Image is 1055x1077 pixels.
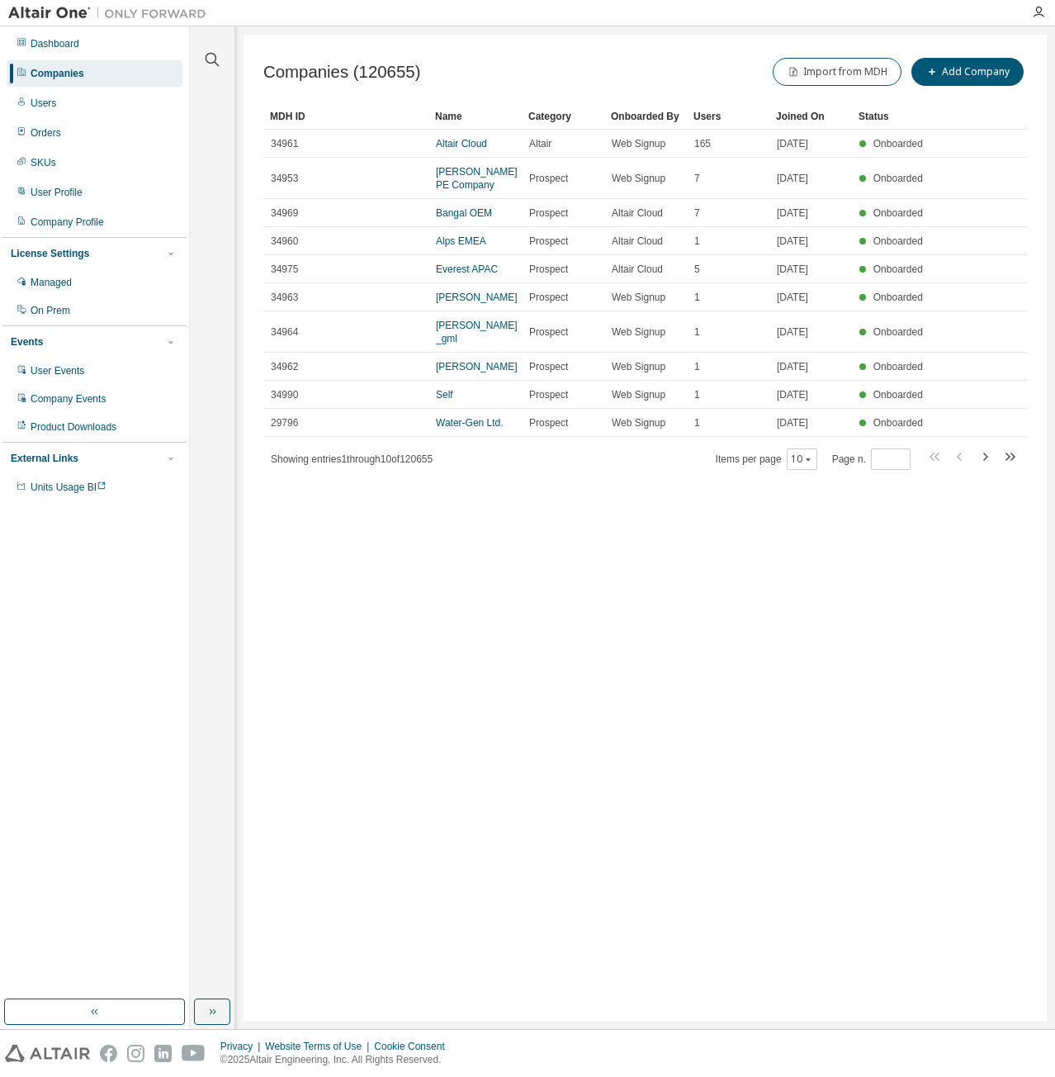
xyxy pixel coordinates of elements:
[436,292,518,303] a: [PERSON_NAME]
[611,103,680,130] div: Onboarded By
[529,325,568,339] span: Prospect
[5,1045,90,1062] img: altair_logo.svg
[777,291,808,304] span: [DATE]
[873,292,923,303] span: Onboarded
[694,206,700,220] span: 7
[694,235,700,248] span: 1
[777,206,808,220] span: [DATE]
[271,416,298,429] span: 29796
[716,448,817,470] span: Items per page
[154,1045,172,1062] img: linkedin.svg
[8,5,215,21] img: Altair One
[529,235,568,248] span: Prospect
[612,235,663,248] span: Altair Cloud
[436,361,518,372] a: [PERSON_NAME]
[777,263,808,276] span: [DATE]
[182,1045,206,1062] img: youtube.svg
[873,173,923,184] span: Onboarded
[436,138,487,149] a: Altair Cloud
[271,325,298,339] span: 34964
[271,263,298,276] span: 34975
[31,364,84,377] div: User Events
[374,1040,454,1053] div: Cookie Consent
[436,389,453,401] a: Self
[694,291,700,304] span: 1
[612,291,665,304] span: Web Signup
[791,453,813,466] button: 10
[100,1045,117,1062] img: facebook.svg
[11,247,89,260] div: License Settings
[873,138,923,149] span: Onboarded
[31,67,84,80] div: Companies
[436,320,518,344] a: [PERSON_NAME] _gml
[612,360,665,373] span: Web Signup
[31,392,106,406] div: Company Events
[31,156,56,169] div: SKUs
[127,1045,144,1062] img: instagram.svg
[694,416,700,429] span: 1
[694,360,700,373] span: 1
[529,360,568,373] span: Prospect
[873,389,923,401] span: Onboarded
[911,58,1024,86] button: Add Company
[612,325,665,339] span: Web Signup
[31,37,79,50] div: Dashboard
[773,58,901,86] button: Import from MDH
[777,360,808,373] span: [DATE]
[873,417,923,429] span: Onboarded
[859,103,928,130] div: Status
[832,448,911,470] span: Page n.
[777,235,808,248] span: [DATE]
[271,291,298,304] span: 34963
[31,304,70,317] div: On Prem
[777,388,808,401] span: [DATE]
[776,103,845,130] div: Joined On
[436,166,518,191] a: [PERSON_NAME] PE Company
[529,291,568,304] span: Prospect
[31,420,116,434] div: Product Downloads
[271,388,298,401] span: 34990
[220,1040,265,1053] div: Privacy
[436,235,486,247] a: Alps EMEA
[271,235,298,248] span: 34960
[31,216,104,229] div: Company Profile
[270,103,422,130] div: MDH ID
[612,416,665,429] span: Web Signup
[612,263,663,276] span: Altair Cloud
[529,263,568,276] span: Prospect
[528,103,598,130] div: Category
[11,335,43,349] div: Events
[263,63,420,82] span: Companies (120655)
[529,416,568,429] span: Prospect
[694,172,700,185] span: 7
[529,172,568,185] span: Prospect
[436,263,498,275] a: Everest APAC
[873,361,923,372] span: Onboarded
[694,325,700,339] span: 1
[777,325,808,339] span: [DATE]
[435,103,515,130] div: Name
[529,137,551,150] span: Altair
[31,97,56,110] div: Users
[271,453,433,465] span: Showing entries 1 through 10 of 120655
[31,276,72,289] div: Managed
[777,172,808,185] span: [DATE]
[873,326,923,338] span: Onboarded
[436,417,504,429] a: Water-Gen Ltd.
[31,482,106,493] span: Units Usage BI
[694,137,711,150] span: 165
[529,206,568,220] span: Prospect
[694,388,700,401] span: 1
[612,206,663,220] span: Altair Cloud
[694,263,700,276] span: 5
[529,388,568,401] span: Prospect
[873,235,923,247] span: Onboarded
[612,172,665,185] span: Web Signup
[612,388,665,401] span: Web Signup
[777,137,808,150] span: [DATE]
[777,416,808,429] span: [DATE]
[873,263,923,275] span: Onboarded
[265,1040,374,1053] div: Website Terms of Use
[271,206,298,220] span: 34969
[436,207,492,219] a: Bangal OEM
